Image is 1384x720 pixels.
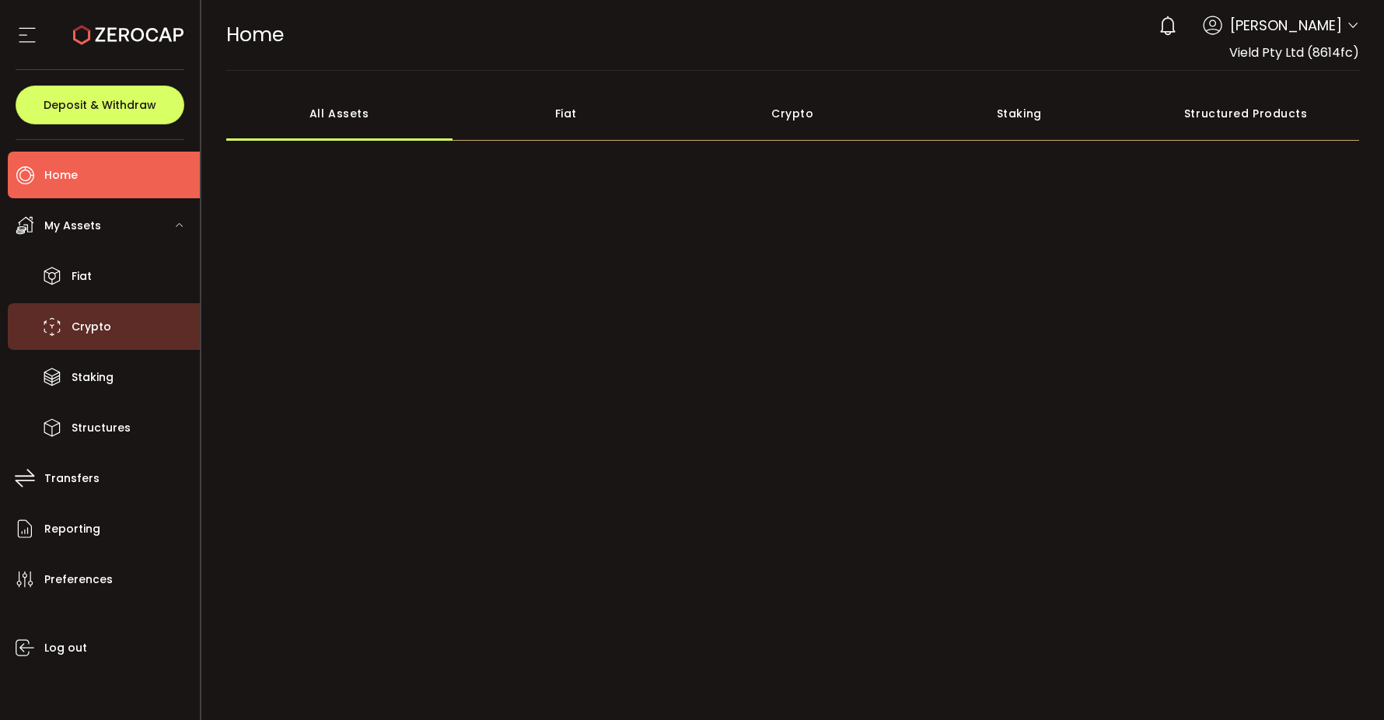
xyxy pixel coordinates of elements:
span: Crypto [72,316,111,338]
span: Transfers [44,467,100,490]
span: Staking [72,366,114,389]
div: Structured Products [1133,86,1360,141]
span: Fiat [72,265,92,288]
div: Fiat [453,86,680,141]
div: Crypto [680,86,907,141]
span: Log out [44,637,87,659]
span: Home [44,164,78,187]
span: Reporting [44,518,100,540]
button: Deposit & Withdraw [16,86,184,124]
span: My Assets [44,215,101,237]
span: Vield Pty Ltd (8614fc) [1229,44,1359,61]
span: Home [226,21,284,48]
span: Structures [72,417,131,439]
span: [PERSON_NAME] [1230,15,1342,36]
span: Deposit & Withdraw [44,100,156,110]
iframe: Chat Widget [1306,645,1384,720]
div: All Assets [226,86,453,141]
span: Preferences [44,568,113,591]
div: Staking [906,86,1133,141]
